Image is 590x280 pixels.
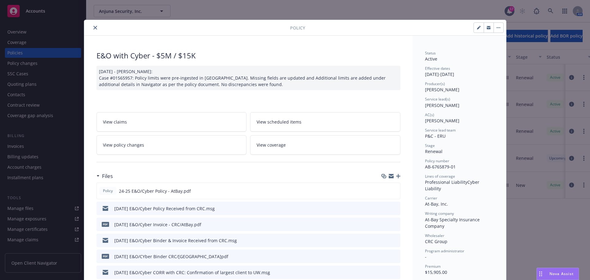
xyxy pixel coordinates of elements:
span: Status [425,50,436,56]
span: Nova Assist [549,271,574,276]
span: Service lead(s) [425,97,450,102]
div: [DATE] - [PERSON_NAME]: Case #01565957: Policy limits were pre-ingested in [GEOGRAPHIC_DATA]. Mis... [96,66,400,90]
span: Professional Liability [425,179,467,185]
span: At-Bay Specialty Insurance Company [425,217,481,229]
span: Wholesaler [425,233,444,238]
span: - [425,254,427,260]
span: Lines of coverage [425,174,455,179]
button: preview file [392,269,398,276]
span: P&C - ERU [425,133,446,139]
span: Renewal [425,148,442,154]
span: View coverage [257,142,286,148]
div: [DATE] E&O/CYber Binder CRC/[GEOGRAPHIC_DATA]pdf [114,253,228,260]
a: View policy changes [96,135,247,155]
div: [DATE] - [DATE] [425,66,494,77]
span: Active [425,56,437,62]
span: pdf [102,222,109,227]
button: preview file [392,253,398,260]
button: preview file [392,221,398,228]
span: Policy [290,25,305,31]
div: E&O with Cyber - $5M / $15K [96,50,400,61]
div: [DATE] E&O/Cyber Invoice - CRC/AtBay.pdf [114,221,201,228]
span: View policy changes [103,142,144,148]
span: Program administrator [425,248,464,254]
span: At-Bay, Inc. [425,201,448,207]
a: View claims [96,112,247,132]
button: download file [383,221,387,228]
a: View scheduled items [250,112,400,132]
span: AB-6765879-01 [425,164,456,170]
button: preview file [392,237,398,244]
span: Effective dates [425,66,450,71]
button: preview file [392,188,398,194]
div: [DATE] E&O/Cyber Binder & Invoice Received from CRC.msg [114,237,237,244]
div: [DATE] E&O/Cyber CORR with CRC: Confirmation of largest client to UW.msg [114,269,270,276]
a: View coverage [250,135,400,155]
span: CRC Group [425,239,447,244]
span: View scheduled items [257,119,301,125]
span: AC(s) [425,112,434,117]
span: $15,905.00 [425,269,447,275]
span: Cyber Liability [425,179,481,191]
span: Policy [102,188,114,194]
button: download file [383,269,387,276]
button: download file [383,237,387,244]
button: download file [383,253,387,260]
span: Premium [425,264,441,269]
span: View claims [103,119,127,125]
span: Policy number [425,158,449,164]
span: [PERSON_NAME] [425,102,459,108]
div: [DATE] E&O/Cyber Policy Received from CRC.msg [114,205,215,212]
h3: Files [102,172,113,180]
span: Producer(s) [425,81,445,86]
div: Drag to move [537,268,545,280]
button: download file [383,205,387,212]
button: Nova Assist [537,268,579,280]
span: Writing company [425,211,454,216]
button: preview file [392,205,398,212]
button: close [92,24,99,31]
span: [PERSON_NAME] [425,118,459,124]
span: [PERSON_NAME] [425,87,459,93]
span: 24-25 E&O/Cyber Policy - AtBay.pdf [119,188,191,194]
span: Carrier [425,195,437,201]
div: Files [96,172,113,180]
span: Stage [425,143,435,148]
span: pdf [102,254,109,258]
span: Service lead team [425,128,456,133]
button: download file [382,188,387,194]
